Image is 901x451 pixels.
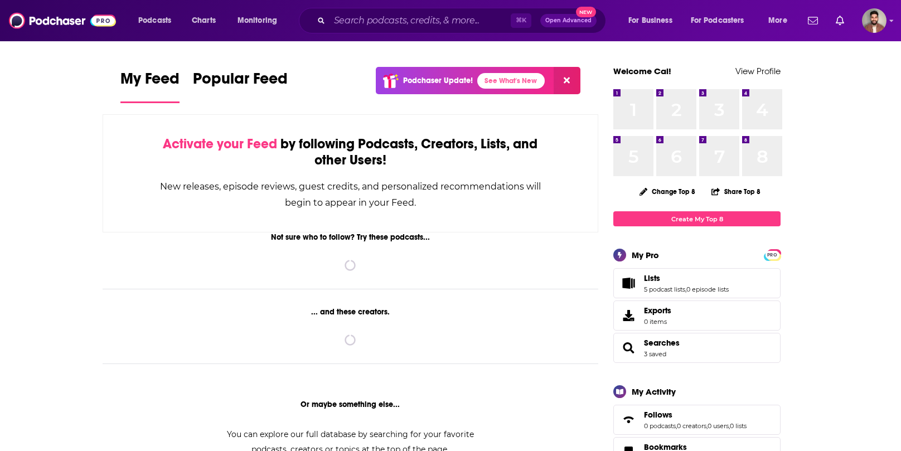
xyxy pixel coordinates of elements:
span: , [685,285,686,293]
a: 0 episode lists [686,285,729,293]
a: Show notifications dropdown [831,11,849,30]
a: Welcome Cal! [613,66,671,76]
div: My Activity [632,386,676,397]
span: Open Advanced [545,18,592,23]
a: Searches [617,340,640,356]
img: User Profile [862,8,887,33]
span: PRO [766,251,779,259]
span: My Feed [120,69,180,95]
span: Logged in as calmonaghan [862,8,887,33]
span: ⌘ K [511,13,531,28]
a: See What's New [477,73,545,89]
a: Lists [644,273,729,283]
div: Or maybe something else... [103,400,598,409]
button: open menu [760,12,801,30]
a: Follows [617,412,640,428]
a: 0 lists [730,422,747,430]
button: open menu [230,12,292,30]
span: , [706,422,708,430]
span: Exports [644,305,671,316]
a: Lists [617,275,640,291]
a: 0 podcasts [644,422,676,430]
button: open menu [621,12,686,30]
a: Popular Feed [193,69,288,103]
a: 0 creators [677,422,706,430]
span: Podcasts [138,13,171,28]
input: Search podcasts, credits, & more... [330,12,511,30]
span: 0 items [644,318,671,326]
div: Not sure who to follow? Try these podcasts... [103,232,598,242]
span: Lists [644,273,660,283]
a: Searches [644,338,680,348]
a: 0 users [708,422,729,430]
button: Show profile menu [862,8,887,33]
button: Open AdvancedNew [540,14,597,27]
span: For Podcasters [691,13,744,28]
a: PRO [766,250,779,259]
span: Popular Feed [193,69,288,95]
span: New [576,7,596,17]
a: Charts [185,12,222,30]
button: open menu [684,12,760,30]
a: 5 podcast lists [644,285,685,293]
span: Follows [644,410,672,420]
button: open menu [130,12,186,30]
a: My Feed [120,69,180,103]
span: Monitoring [238,13,277,28]
span: Lists [613,268,781,298]
span: , [729,422,730,430]
div: ... and these creators. [103,307,598,317]
div: Search podcasts, credits, & more... [309,8,617,33]
div: New releases, episode reviews, guest credits, and personalized recommendations will begin to appe... [159,178,542,211]
div: by following Podcasts, Creators, Lists, and other Users! [159,136,542,168]
button: Change Top 8 [633,185,702,198]
a: Follows [644,410,747,420]
span: , [676,422,677,430]
a: Show notifications dropdown [803,11,822,30]
span: More [768,13,787,28]
span: Exports [617,308,640,323]
span: Searches [613,333,781,363]
img: Podchaser - Follow, Share and Rate Podcasts [9,10,116,31]
p: Podchaser Update! [403,76,473,85]
div: My Pro [632,250,659,260]
span: Follows [613,405,781,435]
a: Exports [613,300,781,331]
a: Create My Top 8 [613,211,781,226]
span: Charts [192,13,216,28]
a: View Profile [735,66,781,76]
span: Activate your Feed [163,135,277,152]
button: Share Top 8 [711,181,761,202]
span: For Business [628,13,672,28]
a: 3 saved [644,350,666,358]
